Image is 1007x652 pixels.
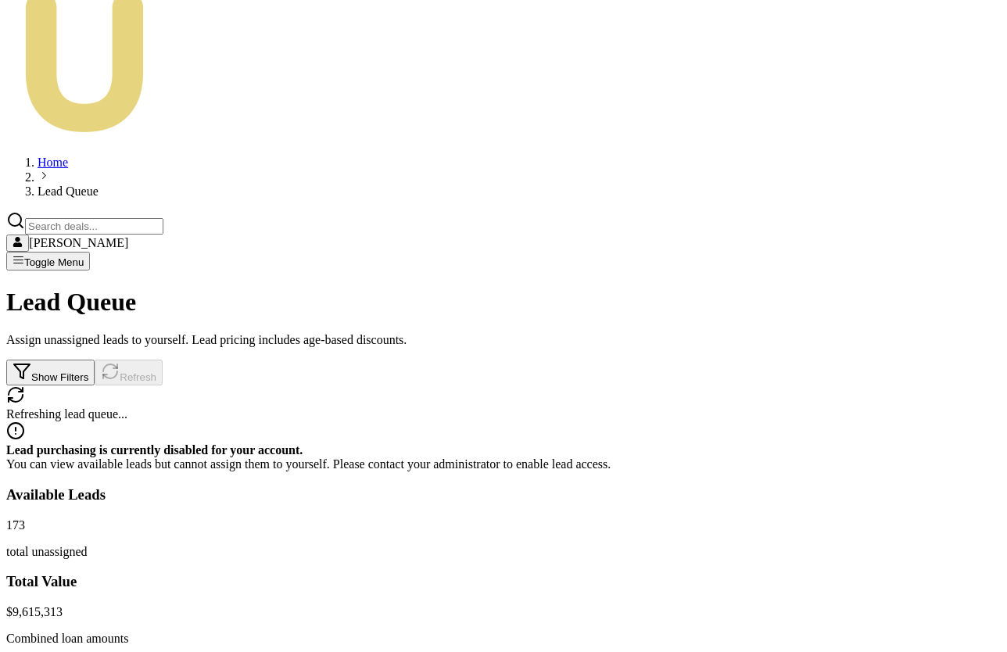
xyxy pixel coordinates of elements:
[6,443,1001,471] div: You can view available leads but cannot assign them to yourself. Please contact your administrato...
[6,605,1001,619] div: $ 9,615,313
[25,218,163,235] input: Search deals
[6,360,95,385] button: Show Filters
[6,632,1001,646] p: Combined loan amounts
[6,156,1001,199] nav: breadcrumb
[6,486,1001,503] h3: Available Leads
[6,407,1001,421] div: Refreshing lead queue...
[6,252,90,270] button: Toggle Menu
[24,256,84,268] span: Toggle Menu
[6,518,1001,532] div: 173
[95,360,163,385] button: Refresh
[29,236,128,249] span: [PERSON_NAME]
[6,573,1001,590] h3: Total Value
[38,156,68,169] a: Home
[6,545,1001,559] p: total unassigned
[6,288,1001,317] h1: Lead Queue
[6,333,1001,347] p: Assign unassigned leads to yourself. Lead pricing includes age-based discounts.
[6,443,303,457] strong: Lead purchasing is currently disabled for your account.
[38,184,99,198] span: Lead Queue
